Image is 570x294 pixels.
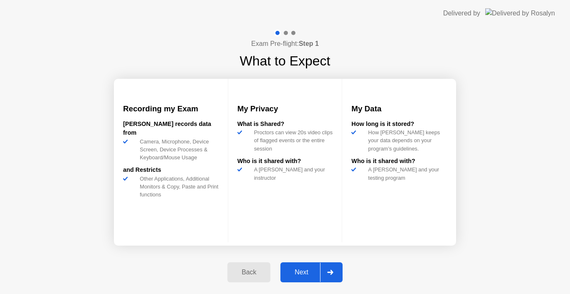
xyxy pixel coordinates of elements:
[365,166,447,181] div: A [PERSON_NAME] and your testing program
[251,166,333,181] div: A [PERSON_NAME] and your instructor
[237,120,333,129] div: What is Shared?
[136,138,219,162] div: Camera, Microphone, Device Screen, Device Processes & Keyboard/Mouse Usage
[280,262,343,282] button: Next
[237,157,333,166] div: Who is it shared with?
[283,269,320,276] div: Next
[123,166,219,175] div: and Restricts
[351,103,447,115] h3: My Data
[123,120,219,138] div: [PERSON_NAME] records data from
[227,262,270,282] button: Back
[351,120,447,129] div: How long is it stored?
[251,128,333,153] div: Proctors can view 20s video clips of flagged events or the entire session
[123,103,219,115] h3: Recording my Exam
[485,8,555,18] img: Delivered by Rosalyn
[240,51,330,71] h1: What to Expect
[365,128,447,153] div: How [PERSON_NAME] keeps your data depends on your program’s guidelines.
[136,175,219,199] div: Other Applications, Additional Monitors & Copy, Paste and Print functions
[443,8,480,18] div: Delivered by
[251,39,319,49] h4: Exam Pre-flight:
[351,157,447,166] div: Who is it shared with?
[237,103,333,115] h3: My Privacy
[230,269,268,276] div: Back
[299,40,319,47] b: Step 1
